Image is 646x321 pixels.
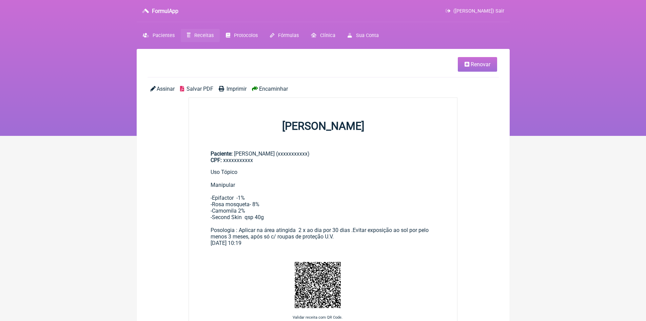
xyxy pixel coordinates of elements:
div: [DATE] 10:19 [211,240,436,246]
div: xxxxxxxxxxx [211,157,436,163]
h1: [PERSON_NAME] [189,120,457,132]
h3: FormulApp [152,8,178,14]
span: ([PERSON_NAME]) Sair [453,8,504,14]
span: Sua Conta [356,33,379,38]
img: UAAAAASUVORK5CYII= [292,260,343,310]
a: Renovar [458,57,497,72]
span: Paciente: [211,150,233,157]
a: Receitas [181,29,220,42]
span: Salvar PDF [187,86,213,92]
span: Clínica [320,33,335,38]
div: [PERSON_NAME] (xxxxxxxxxxx) [211,150,436,163]
a: Encaminhar [252,86,288,92]
a: Salvar PDF [180,86,213,92]
span: Assinar [157,86,175,92]
p: Validar receita com QR Code. [189,315,447,320]
a: ([PERSON_NAME]) Sair [446,8,504,14]
a: Clínica [305,29,341,42]
div: Uso Tópico Manipular -Epifactor -1% -Rosa mosqueta- 8% -Camomila 2% -Second Skin qsp 40g Posologi... [211,169,436,240]
span: CPF: [211,157,222,163]
span: Fórmulas [278,33,299,38]
a: Imprimir [219,86,247,92]
span: Imprimir [227,86,247,92]
a: Protocolos [220,29,264,42]
span: Renovar [471,61,490,68]
a: Assinar [150,86,175,92]
span: Encaminhar [259,86,288,92]
span: Pacientes [153,33,175,38]
a: Fórmulas [264,29,305,42]
a: Pacientes [137,29,181,42]
span: Protocolos [234,33,258,38]
span: Receitas [194,33,214,38]
a: Sua Conta [341,29,385,42]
